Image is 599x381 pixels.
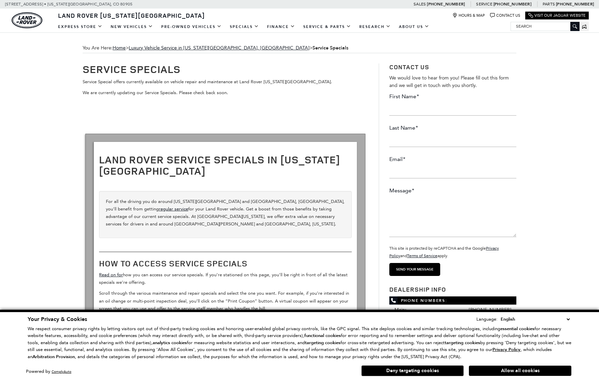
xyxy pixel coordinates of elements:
a: Hours & Map [452,13,485,18]
strong: targeting cookies [445,340,480,346]
a: Luxury Vehicle Service in [US_STATE][GEOGRAPHIC_DATA], [GEOGRAPHIC_DATA] [129,45,309,51]
span: Sales [414,2,426,6]
input: Search [511,22,579,30]
a: Pre-Owned Vehicles [157,21,226,33]
a: About Us [395,21,433,33]
span: Main: [394,307,406,313]
span: Parts [543,2,555,6]
a: EXPRESS STORE [54,21,107,33]
u: Privacy Policy [492,347,520,353]
p: Service Special offers currently available on vehicle repair and maintenance at Land Rover [US_ST... [83,78,368,86]
a: regular service [159,206,188,211]
p: Scroll through the various maintenance and repair specials and select the one you want. For examp... [99,290,352,312]
h3: Dealership Info [389,286,516,293]
a: Home [113,45,126,51]
strong: targeting cookies [305,340,340,346]
p: We respect consumer privacy rights by letting visitors opt out of third-party tracking cookies an... [28,325,571,361]
label: First Name [389,93,419,100]
a: New Vehicles [107,21,157,33]
a: Visit Our Jaguar Website [528,13,586,18]
a: Land Rover [US_STATE][GEOGRAPHIC_DATA] [54,11,209,19]
label: Message [389,187,414,194]
div: Breadcrumbs [83,43,516,53]
a: Contact Us [490,13,520,18]
span: Land Rover [US_STATE][GEOGRAPHIC_DATA] [58,11,205,19]
a: Privacy Policy [492,347,520,352]
strong: Arbitration Provision [32,354,75,360]
span: We would love to hear from you! Please fill out this form and we will get in touch with you shortly. [389,75,509,88]
a: [PHONE_NUMBER] [427,1,465,7]
p: For all the driving you do around [US_STATE][GEOGRAPHIC_DATA] and [GEOGRAPHIC_DATA], [GEOGRAPHIC_... [106,198,345,228]
a: ComplyAuto [52,369,71,374]
span: Service [476,2,492,6]
a: Research [355,21,395,33]
h1: Service Specials [83,63,368,75]
span: You Are Here: [83,43,516,53]
a: Terms of Service [407,253,437,258]
p: We are currently updating our Service Specials. Please check back soon. [83,89,368,97]
div: Powered by [26,369,71,374]
span: Your Privacy & Cookies [28,316,87,323]
div: Language: [476,317,498,321]
nav: Main Navigation [54,21,433,33]
a: land-rover [12,12,42,28]
input: Send your message [389,263,440,276]
span: Phone Numbers: [389,296,516,305]
a: [STREET_ADDRESS] • [US_STATE][GEOGRAPHIC_DATA], CO 80905 [5,2,133,6]
small: This site is protected by reCAPTCHA and the Google and apply. [389,246,499,258]
strong: functional cookies [304,333,341,339]
p: how you can access our service specials. If you’re stationed on this page, you’ll be right in fro... [99,271,352,286]
a: [PHONE_NUMBER] [493,1,531,7]
img: Land Rover [12,12,42,28]
a: Specials [226,21,263,33]
a: Read on for [99,272,123,277]
a: [PHONE_NUMBER] [556,1,594,7]
strong: Service Specials [312,45,348,51]
button: Deny targeting cookies [361,365,464,376]
label: Email [389,156,405,163]
strong: analytics cookies [153,340,187,346]
label: Last Name [389,124,418,132]
strong: Land Rover Service Specials in [US_STATE][GEOGRAPHIC_DATA] [99,152,340,178]
h3: Contact Us [389,63,516,71]
strong: How to Access Service Specials [99,258,248,269]
a: Finance [263,21,299,33]
span: > [113,45,348,51]
select: Language Select [499,316,571,323]
button: Allow all cookies [469,366,571,376]
strong: essential cookies [500,326,534,332]
span: > [129,45,348,51]
a: [PHONE_NUMBER] [469,307,511,313]
a: Service & Parts [299,21,355,33]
